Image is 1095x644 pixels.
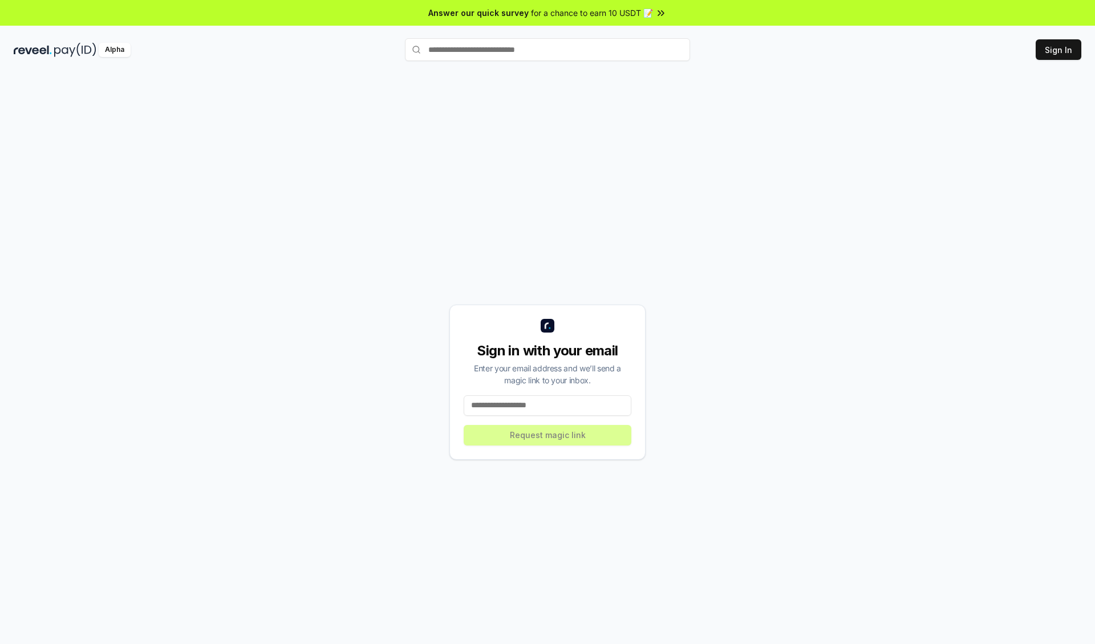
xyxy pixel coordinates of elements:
div: Enter your email address and we’ll send a magic link to your inbox. [464,362,631,386]
img: reveel_dark [14,43,52,57]
span: Answer our quick survey [428,7,529,19]
img: logo_small [541,319,554,333]
button: Sign In [1036,39,1081,60]
img: pay_id [54,43,96,57]
div: Alpha [99,43,131,57]
span: for a chance to earn 10 USDT 📝 [531,7,653,19]
div: Sign in with your email [464,342,631,360]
